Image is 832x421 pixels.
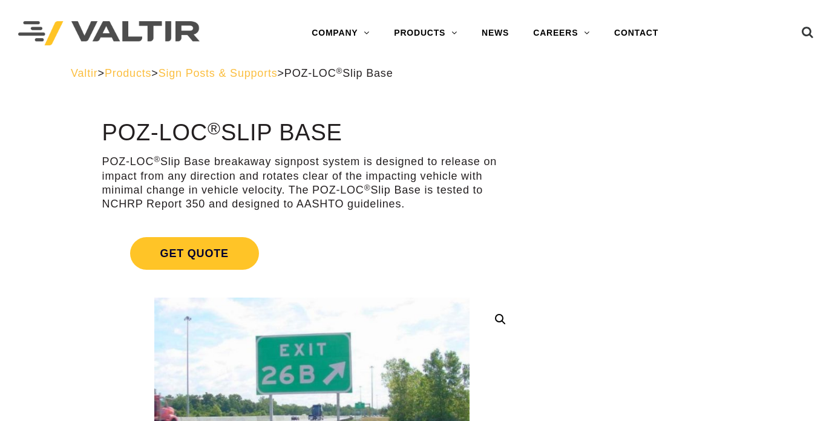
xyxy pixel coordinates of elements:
[159,67,278,79] a: Sign Posts & Supports
[336,67,342,76] sup: ®
[18,21,200,46] img: Valtir
[102,223,522,284] a: Get Quote
[364,183,371,192] sup: ®
[130,237,259,270] span: Get Quote
[105,67,151,79] a: Products
[382,21,470,45] a: PRODUCTS
[71,67,761,80] div: > > >
[71,67,97,79] a: Valtir
[102,155,522,212] p: POZ-LOC Slip Base breakaway signpost system is designed to release on impact from any direction a...
[102,120,522,146] h1: POZ-LOC Slip Base
[470,21,521,45] a: NEWS
[208,119,221,138] sup: ®
[521,21,602,45] a: CAREERS
[284,67,393,79] span: POZ-LOC Slip Base
[300,21,382,45] a: COMPANY
[154,155,160,164] sup: ®
[602,21,670,45] a: CONTACT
